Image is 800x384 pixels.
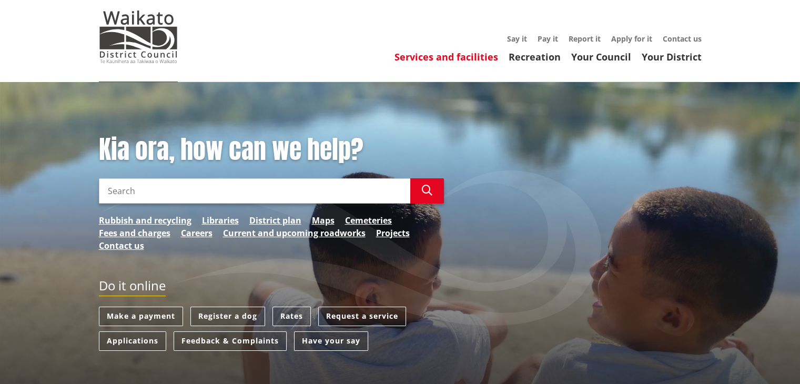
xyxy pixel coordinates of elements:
a: Current and upcoming roadworks [223,227,366,239]
a: Cemeteries [345,214,392,227]
a: Make a payment [99,307,183,326]
a: Services and facilities [394,50,498,63]
input: Search input [99,178,410,204]
a: Maps [312,214,335,227]
a: Projects [376,227,410,239]
a: Say it [507,34,527,44]
img: Waikato District Council - Te Kaunihera aa Takiwaa o Waikato [99,11,178,63]
a: Rubbish and recycling [99,214,191,227]
a: Register a dog [190,307,265,326]
a: Your District [642,50,702,63]
a: Applications [99,331,166,351]
a: Rates [272,307,311,326]
a: Pay it [538,34,558,44]
a: Have your say [294,331,368,351]
iframe: Messenger Launcher [752,340,789,378]
a: Libraries [202,214,239,227]
a: Contact us [99,239,144,252]
a: Contact us [663,34,702,44]
h1: Kia ora, how can we help? [99,135,444,165]
a: Request a service [318,307,406,326]
a: Recreation [509,50,561,63]
a: District plan [249,214,301,227]
a: Feedback & Complaints [174,331,287,351]
a: Fees and charges [99,227,170,239]
a: Report it [569,34,601,44]
a: Your Council [571,50,631,63]
h2: Do it online [99,278,166,297]
a: Careers [181,227,212,239]
a: Apply for it [611,34,652,44]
